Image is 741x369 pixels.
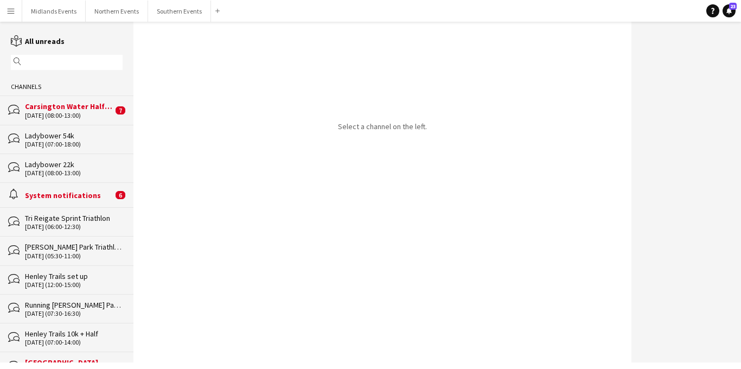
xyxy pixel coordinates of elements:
[116,106,125,114] span: 7
[25,141,123,148] div: [DATE] (07:00-18:00)
[25,223,123,231] div: [DATE] (06:00-12:30)
[25,169,123,177] div: [DATE] (08:00-13:00)
[25,190,113,200] div: System notifications
[86,1,148,22] button: Northern Events
[25,131,123,141] div: Ladybower 54k
[25,358,113,367] div: [GEOGRAPHIC_DATA]
[25,160,123,169] div: Ladybower 22k
[25,310,123,317] div: [DATE] (07:30-16:30)
[25,101,113,111] div: Carsington Water Half Marathon & 10km
[729,3,737,10] span: 23
[25,300,123,310] div: Running [PERSON_NAME] Park Races & Duathlon
[148,1,211,22] button: Southern Events
[22,1,86,22] button: Midlands Events
[25,213,123,223] div: Tri Reigate Sprint Triathlon
[11,36,65,46] a: All unreads
[116,191,125,199] span: 6
[25,252,123,260] div: [DATE] (05:30-11:00)
[338,122,427,131] p: Select a channel on the left.
[723,4,736,17] a: 23
[25,281,123,289] div: [DATE] (12:00-15:00)
[25,112,113,119] div: [DATE] (08:00-13:00)
[25,339,123,346] div: [DATE] (07:00-14:00)
[25,242,123,252] div: [PERSON_NAME] Park Triathlon
[25,329,123,339] div: Henley Trails 10k + Half
[25,271,123,281] div: Henley Trails set up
